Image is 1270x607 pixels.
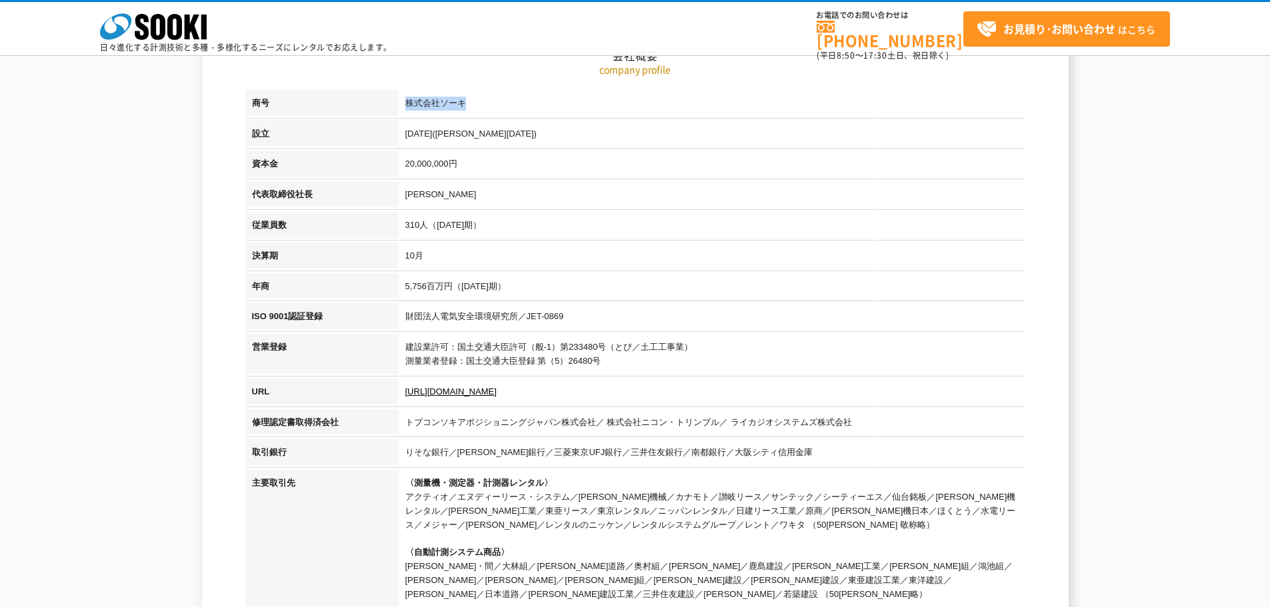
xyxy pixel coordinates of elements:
td: [DATE]([PERSON_NAME][DATE]) [399,121,1025,151]
td: 310人（[DATE]期） [399,212,1025,243]
td: りそな銀行／[PERSON_NAME]銀行／三菱東京UFJ銀行／三井住友銀行／南都銀行／大阪シティ信用金庫 [399,439,1025,470]
td: 10月 [399,243,1025,273]
th: 年商 [245,273,399,304]
span: 8:50 [837,49,855,61]
th: ISO 9001認証登録 [245,303,399,334]
td: 20,000,000円 [399,151,1025,181]
a: お見積り･お問い合わせはこちら [963,11,1170,47]
td: トプコンソキアポジショニングジャパン株式会社／ 株式会社ニコン・トリンブル／ ライカジオシステムズ株式会社 [399,409,1025,440]
span: お電話でのお問い合わせは [817,11,963,19]
td: 5,756百万円（[DATE]期） [399,273,1025,304]
th: URL [245,378,399,409]
td: 財団法人電気安全環境研究所／JET-0869 [399,303,1025,334]
td: [PERSON_NAME] [399,181,1025,212]
p: 日々進化する計測技術と多種・多様化するニーズにレンタルでお応えします。 [100,43,392,51]
th: 商号 [245,90,399,121]
th: 営業登録 [245,334,399,378]
span: 〈自動計測システム商品〉 [405,547,509,557]
td: 株式会社ソーキ [399,90,1025,121]
span: はこちら [977,19,1155,39]
th: 従業員数 [245,212,399,243]
th: 修理認定書取得済会社 [245,409,399,440]
td: 建設業許可：国土交通大臣許可（般-1）第233480号（とび／土工工事業） 測量業者登録：国土交通大臣登録 第（5）26480号 [399,334,1025,378]
span: 17:30 [863,49,887,61]
a: [PHONE_NUMBER] [817,21,963,48]
th: 取引銀行 [245,439,399,470]
th: 決算期 [245,243,399,273]
th: 設立 [245,121,399,151]
span: (平日 ～ 土日、祝日除く) [817,49,949,61]
th: 代表取締役社長 [245,181,399,212]
strong: お見積り･お問い合わせ [1003,21,1115,37]
p: company profile [245,63,1025,77]
span: 〈測量機・測定器・計測器レンタル〉 [405,478,553,488]
a: [URL][DOMAIN_NAME] [405,386,497,396]
th: 資本金 [245,151,399,181]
